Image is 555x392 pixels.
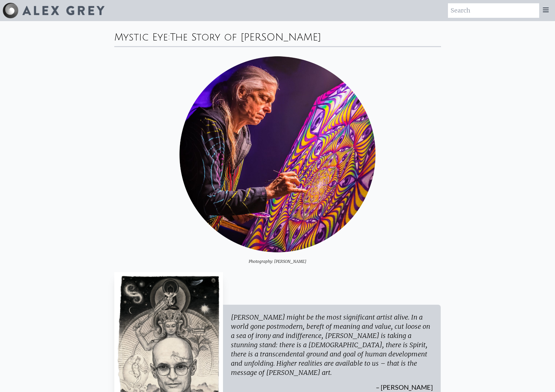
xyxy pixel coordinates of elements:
div: The Story of [PERSON_NAME] [170,32,321,43]
input: Search [448,3,539,18]
div: Photography: [PERSON_NAME] [114,252,441,264]
div: [PERSON_NAME] might be the most significant artist alive. In a world gone postmodern, bereft of m... [231,313,433,377]
div: Mystic Eye: [114,21,441,46]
